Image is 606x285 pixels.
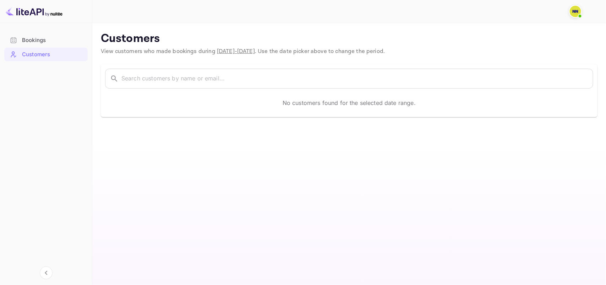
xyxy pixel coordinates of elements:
div: Bookings [22,36,84,44]
div: Customers [22,51,84,59]
p: Customers [101,32,597,46]
a: Customers [4,48,88,61]
span: [DATE] - [DATE] [217,48,255,55]
span: View customers who made bookings during . Use the date picker above to change the period. [101,48,385,55]
p: No customers found for the selected date range. [283,99,416,107]
img: LiteAPI logo [6,6,62,17]
img: N/A N/A [570,6,581,17]
button: Collapse navigation [40,266,53,279]
a: Bookings [4,33,88,47]
input: Search customers by name or email... [121,69,593,89]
